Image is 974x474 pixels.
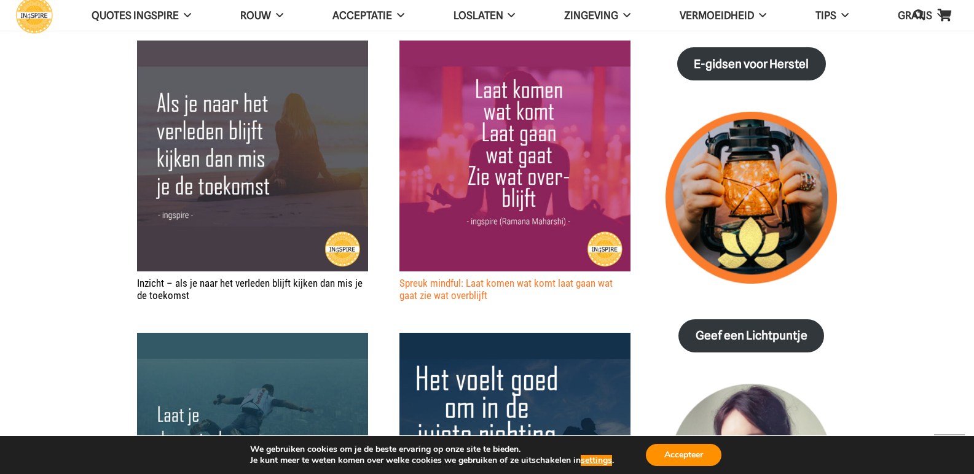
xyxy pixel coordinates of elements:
[618,10,630,21] span: Zingeving Menu
[392,10,404,21] span: Acceptatie Menu
[250,455,614,466] p: Je kunt meer te weten komen over welke cookies we gebruiken of ze uitschakelen in .
[92,9,179,21] span: QUOTES INGSPIRE
[137,277,363,301] a: Inzicht – als je naar het verleden blijft kijken dan mis je de toekomst
[678,319,824,353] a: Geef een Lichtpuntje
[137,41,368,271] img: Spreuk ingspire: als je naar het verleden blijft kijken dan mis je de toekomst
[754,10,766,21] span: VERMOEIDHEID Menu
[503,10,516,21] span: Loslaten Menu
[932,10,945,21] span: GRATIS Menu
[137,334,368,346] a: Quote Laat de controle varen dan kunnen er wonderlijke dingen gebeuren
[564,9,618,21] span: Zingeving
[399,277,613,301] a: Spreuk mindful: Laat komen wat komt laat gaan wat gaat zie wat overblijft
[399,334,630,346] a: Het voelt goed om in de juiste richting verdwaald te zijn
[399,42,630,54] a: Spreuk mindful: Laat komen wat komt laat gaan wat gaat zie wat overblijft
[137,42,368,54] a: Inzicht – als je naar het verleden blijft kijken dan mis je de toekomst
[454,9,503,21] span: Loslaten
[179,10,191,21] span: QUOTES INGSPIRE Menu
[934,434,965,465] a: Terug naar top
[815,9,836,21] span: TIPS
[250,444,614,455] p: We gebruiken cookies om je de beste ervaring op onze site te bieden.
[271,10,283,21] span: ROUW Menu
[694,57,809,71] strong: E-gidsen voor Herstel
[696,328,807,343] strong: Geef een Lichtpuntje
[898,9,932,21] span: GRATIS
[907,1,932,30] a: Zoeken
[646,444,721,466] button: Accepteer
[680,9,754,21] span: VERMOEIDHEID
[332,9,392,21] span: Acceptatie
[240,9,271,21] span: ROUW
[677,47,826,81] a: E-gidsen voor Herstel
[399,41,630,271] img: Spreuk mindfulness: Laat komen wat komt laat gaan wat gaat zie wat overblijft - ingspire
[666,112,837,283] img: lichtpuntjes voor in donkere tijden
[581,455,612,466] button: settings
[836,10,849,21] span: TIPS Menu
